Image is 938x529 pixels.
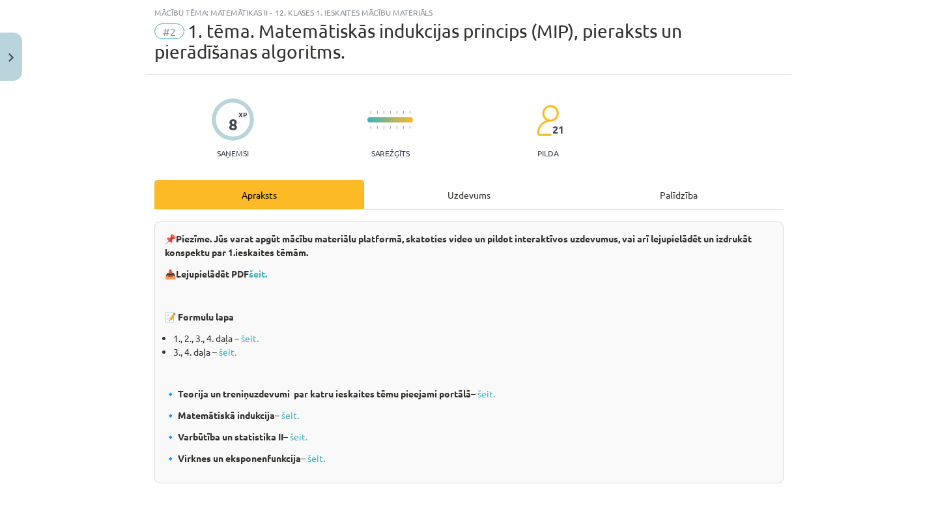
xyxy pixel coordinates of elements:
[165,267,773,281] p: 📥
[390,111,391,114] img: icon-short-line-57e1e144782c952c97e751825c79c345078a6d821885a25fce030b3d8c18986b.svg
[154,180,364,209] div: Apraksts
[8,53,14,62] img: icon-close-lesson-0947bae3869378f0d4975bcd49f059093ad1ed9edebbc8119c70593378902aed.svg
[165,451,773,465] p: –
[290,431,307,442] a: šeit.
[154,23,184,39] span: #2
[403,111,404,114] img: icon-short-line-57e1e144782c952c97e751825c79c345078a6d821885a25fce030b3d8c18986b.svg
[165,388,471,399] b: 🔹 Teorija un treniņuzdevumi par katru ieskaites tēmu pieejami portālā
[370,126,371,129] img: icon-short-line-57e1e144782c952c97e751825c79c345078a6d821885a25fce030b3d8c18986b.svg
[409,126,410,129] img: icon-short-line-57e1e144782c952c97e751825c79c345078a6d821885a25fce030b3d8c18986b.svg
[154,20,682,63] span: 1. tēma. Matemātiskās indukcijas princips (MIP), pieraksts un pierādīšanas algoritms.
[165,430,773,444] p: –
[390,126,391,129] img: icon-short-line-57e1e144782c952c97e751825c79c345078a6d821885a25fce030b3d8c18986b.svg
[219,346,236,358] a: šeit.
[364,180,574,209] div: Uzdevums
[165,452,301,464] b: 🔹 Virknes un eksponenfunkcija
[165,409,275,421] b: 🔹 Matemātiskā indukcija
[537,149,558,158] p: pilda
[396,126,397,129] img: icon-short-line-57e1e144782c952c97e751825c79c345078a6d821885a25fce030b3d8c18986b.svg
[165,387,773,401] p: –
[574,180,784,209] div: Palīdzība
[165,311,234,322] b: 📝 Formulu lapa
[165,233,752,258] b: Piezīme. Jūs varat apgūt mācību materiālu platformā, skatoties video un pildot interaktīvos uzdev...
[173,332,773,345] li: 1., 2., 3., 4. daļa –
[536,104,559,137] img: students-c634bb4e5e11cddfef0936a35e636f08e4e9abd3cc4e673bd6f9a4125e45ecb1.svg
[403,126,404,129] img: icon-short-line-57e1e144782c952c97e751825c79c345078a6d821885a25fce030b3d8c18986b.svg
[176,268,249,279] b: Lejupielādēt PDF
[477,388,495,399] a: šeit.
[165,232,773,259] p: 📌
[409,111,410,114] img: icon-short-line-57e1e144782c952c97e751825c79c345078a6d821885a25fce030b3d8c18986b.svg
[371,149,410,158] p: Sarežģīts
[212,149,254,158] p: Saņemsi
[383,111,384,114] img: icon-short-line-57e1e144782c952c97e751825c79c345078a6d821885a25fce030b3d8c18986b.svg
[165,431,283,442] b: 🔹 Varbūtība un statistika II
[307,452,325,464] a: šeit.
[383,126,384,129] img: icon-short-line-57e1e144782c952c97e751825c79c345078a6d821885a25fce030b3d8c18986b.svg
[396,111,397,114] img: icon-short-line-57e1e144782c952c97e751825c79c345078a6d821885a25fce030b3d8c18986b.svg
[377,111,378,114] img: icon-short-line-57e1e144782c952c97e751825c79c345078a6d821885a25fce030b3d8c18986b.svg
[173,345,773,359] li: 3., 4. daļa –
[154,8,784,17] div: Mācību tēma: Matemātikas ii - 12. klases 1. ieskaites mācību materiāls
[370,111,371,114] img: icon-short-line-57e1e144782c952c97e751825c79c345078a6d821885a25fce030b3d8c18986b.svg
[552,124,564,136] span: 21
[377,126,378,129] img: icon-short-line-57e1e144782c952c97e751825c79c345078a6d821885a25fce030b3d8c18986b.svg
[238,111,247,118] span: XP
[241,332,259,344] a: šeit.
[249,268,267,279] a: šeit.
[281,409,299,421] a: šeit.
[229,115,238,134] div: 8
[165,408,773,422] p: –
